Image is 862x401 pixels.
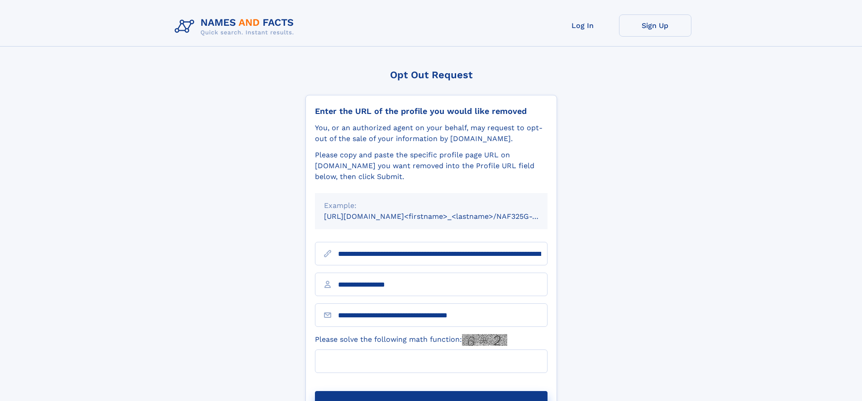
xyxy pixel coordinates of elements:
[305,69,557,80] div: Opt Out Request
[315,334,507,346] label: Please solve the following math function:
[547,14,619,37] a: Log In
[171,14,301,39] img: Logo Names and Facts
[315,150,548,182] div: Please copy and paste the specific profile page URL on [DOMAIN_NAME] you want removed into the Pr...
[315,123,548,144] div: You, or an authorized agent on your behalf, may request to opt-out of the sale of your informatio...
[619,14,691,37] a: Sign Up
[324,200,538,211] div: Example:
[315,106,548,116] div: Enter the URL of the profile you would like removed
[324,212,565,221] small: [URL][DOMAIN_NAME]<firstname>_<lastname>/NAF325G-xxxxxxxx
